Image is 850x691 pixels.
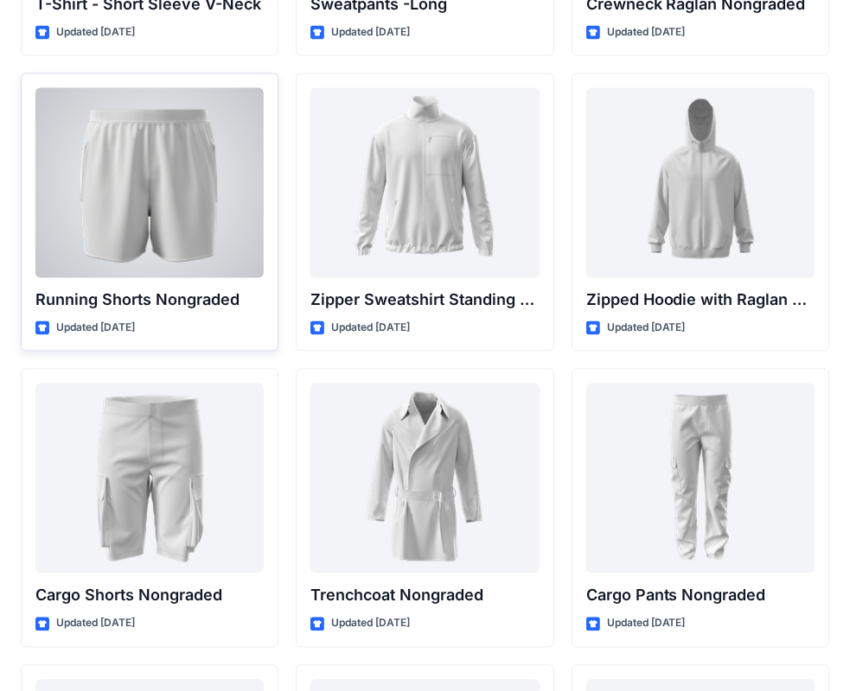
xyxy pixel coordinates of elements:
[586,288,815,313] p: Zipped Hoodie with Raglan Sleeve Nongraded
[35,584,264,608] p: Cargo Shorts Nongraded
[607,615,686,633] p: Updated [DATE]
[35,288,264,313] p: Running Shorts Nongraded
[310,88,539,278] a: Zipper Sweatshirt Standing Collar Nongraded
[607,23,686,41] p: Updated [DATE]
[56,320,135,338] p: Updated [DATE]
[607,320,686,338] p: Updated [DATE]
[35,88,264,278] a: Running Shorts Nongraded
[310,288,539,313] p: Zipper Sweatshirt Standing Collar Nongraded
[331,320,410,338] p: Updated [DATE]
[331,615,410,633] p: Updated [DATE]
[56,23,135,41] p: Updated [DATE]
[310,384,539,574] a: Trenchcoat Nongraded
[310,584,539,608] p: Trenchcoat Nongraded
[331,23,410,41] p: Updated [DATE]
[586,584,815,608] p: Cargo Pants Nongraded
[35,384,264,574] a: Cargo Shorts Nongraded
[56,615,135,633] p: Updated [DATE]
[586,88,815,278] a: Zipped Hoodie with Raglan Sleeve Nongraded
[586,384,815,574] a: Cargo Pants Nongraded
